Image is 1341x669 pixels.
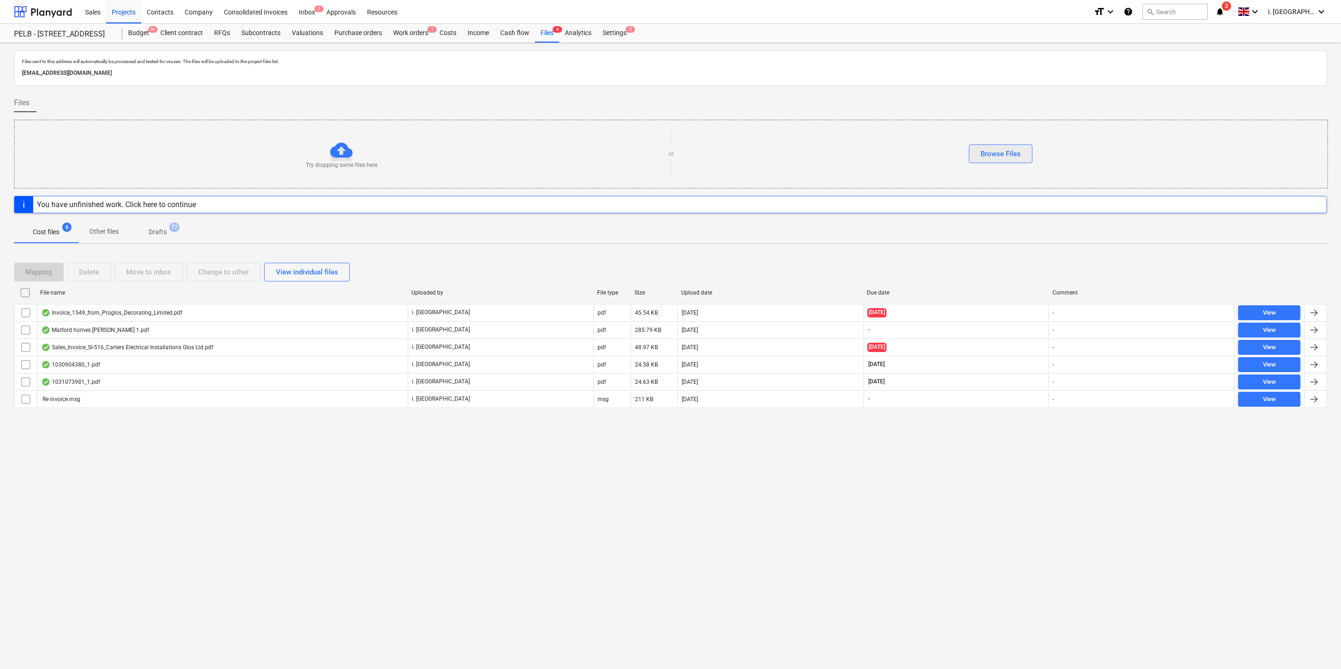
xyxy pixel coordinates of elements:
p: i. [GEOGRAPHIC_DATA] [412,360,470,368]
span: [DATE] [867,343,887,352]
div: OCR finished [41,326,50,334]
div: - [1053,327,1054,333]
div: 285.79 KB [635,327,661,333]
div: pdf [598,327,606,333]
p: Drafts [149,227,167,237]
a: Purchase orders [329,24,388,43]
div: Size [634,289,674,296]
div: OCR finished [41,309,50,317]
div: pdf [598,379,606,385]
div: pdf [598,361,606,368]
p: i. [GEOGRAPHIC_DATA] [412,309,470,317]
div: Budget [123,24,155,43]
div: View [1263,377,1276,388]
div: Work orders [388,24,434,43]
div: OCR finished [41,361,50,368]
a: Files6 [535,24,559,43]
a: Subcontracts [236,24,286,43]
span: - [867,395,871,403]
span: [DATE] [867,308,887,317]
div: View [1263,325,1276,336]
div: View [1263,394,1276,405]
p: Cost files [33,227,59,237]
div: [DATE] [682,309,698,316]
div: Try dropping some files hereorBrowse Files [14,120,1328,188]
button: View [1238,357,1300,372]
div: Files [535,24,559,43]
div: - [1053,344,1054,351]
div: pdf [598,344,606,351]
div: Sales_Invoice_SI-516_Carters Electrical Installations Glos Ltd.pdf [41,344,213,351]
span: 1 [427,26,437,33]
button: View [1238,323,1300,338]
div: [DATE] [682,379,698,385]
div: Upload date [681,289,859,296]
div: 24.63 KB [635,379,658,385]
a: Income [462,24,495,43]
p: [EMAIL_ADDRESS][DOMAIN_NAME] [22,68,1319,78]
div: 45.54 KB [635,309,658,316]
div: - [1053,361,1054,368]
div: [DATE] [682,396,698,403]
button: Browse Files [969,144,1032,163]
button: View [1238,374,1300,389]
div: Due date [867,289,1045,296]
div: msg [598,396,609,403]
button: View [1238,305,1300,320]
iframe: Chat Widget [1294,624,1341,669]
div: 1030904380_1.pdf [41,361,100,368]
div: You have unfinished work. Click here to continue [37,200,196,209]
span: Files [14,97,29,108]
div: [DATE] [682,361,698,368]
p: i. [GEOGRAPHIC_DATA] [412,343,470,351]
span: [DATE] [867,360,886,368]
p: or [669,150,674,158]
div: OCR finished [41,344,50,351]
div: pdf [598,309,606,316]
div: 211 KB [635,396,653,403]
span: 6 [553,26,562,33]
button: View individual files [264,263,350,281]
div: Uploaded by [411,289,590,296]
p: Try dropping some files here [306,161,377,169]
span: 1 [314,6,324,12]
div: [DATE] [682,344,698,351]
a: Valuations [286,24,329,43]
span: 9+ [148,26,158,33]
div: Browse Files [981,148,1021,160]
button: View [1238,392,1300,407]
div: File type [597,289,627,296]
div: Comment [1053,289,1231,296]
div: 1031073981_1.pdf [41,378,100,386]
a: Costs [434,24,462,43]
p: Files sent to this address will automatically be processed and tested for viruses. The files will... [22,58,1319,65]
div: PELB - [STREET_ADDRESS] [14,29,111,39]
div: File name [40,289,404,296]
div: Client contract [155,24,209,43]
a: Settings3 [597,24,632,43]
a: Budget9+ [123,24,155,43]
a: Work orders1 [388,24,434,43]
span: [DATE] [867,378,886,386]
p: Other files [89,227,119,237]
div: View [1263,360,1276,370]
p: i. [GEOGRAPHIC_DATA] [412,395,470,403]
div: [DATE] [682,327,698,333]
div: View [1263,342,1276,353]
div: - [1053,309,1054,316]
button: View [1238,340,1300,355]
div: - [1053,396,1054,403]
span: 77 [169,223,180,232]
span: - [867,326,871,334]
div: Cash flow [495,24,535,43]
div: Settings [597,24,632,43]
div: 24.58 KB [635,361,658,368]
div: View individual files [276,266,338,278]
a: Analytics [559,24,597,43]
